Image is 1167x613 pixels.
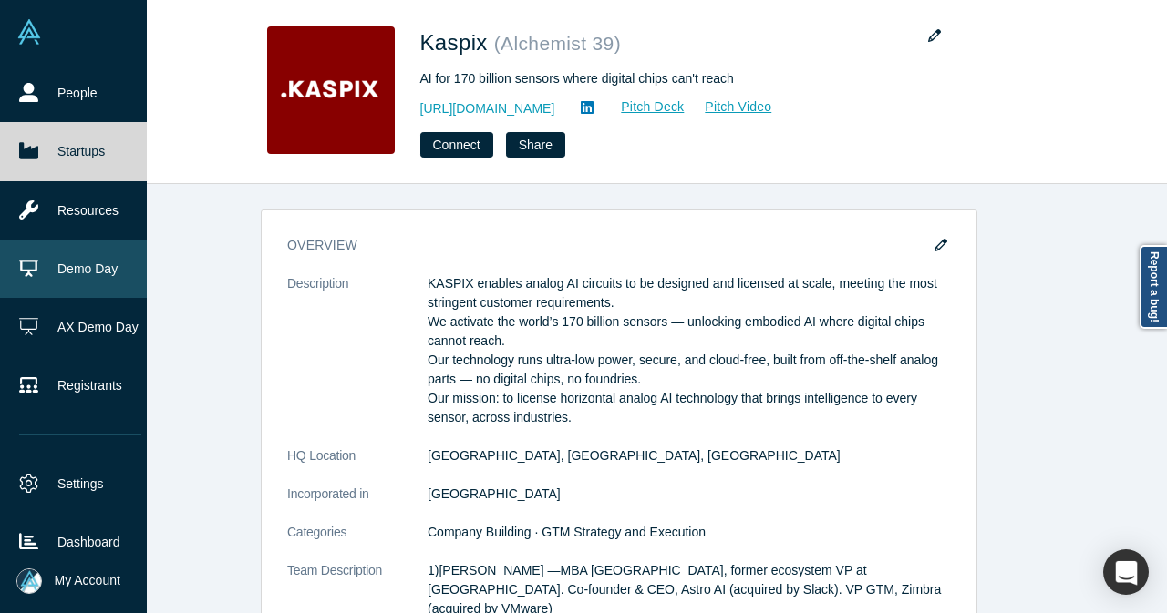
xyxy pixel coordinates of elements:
dd: [GEOGRAPHIC_DATA] [428,485,951,504]
span: Company Building · GTM Strategy and Execution [428,525,706,539]
dd: [GEOGRAPHIC_DATA], [GEOGRAPHIC_DATA], [GEOGRAPHIC_DATA] [428,446,951,465]
h3: overview [287,236,925,255]
small: ( Alchemist 39 ) [494,33,621,54]
dt: Categories [287,523,428,561]
span: My Account [55,571,120,590]
dt: HQ Location [287,446,428,485]
img: Mia Scott's Account [16,568,42,594]
img: Alchemist Vault Logo [16,19,42,45]
span: Kaspix [420,30,494,55]
button: My Account [16,568,120,594]
button: Share [506,132,565,158]
a: Report a bug! [1140,245,1167,329]
dt: Incorporated in [287,485,428,523]
button: Connect [420,132,493,158]
a: Pitch Deck [601,97,685,117]
a: [URL][DOMAIN_NAME] [420,99,555,118]
a: Pitch Video [685,97,772,117]
p: KASPIX enables analog AI circuits to be designed and licensed at scale, meeting the most stringen... [428,274,951,427]
img: Kaspix's Logo [267,26,395,154]
div: AI for 170 billion sensors where digital chips can't reach [420,69,931,88]
dt: Description [287,274,428,446]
